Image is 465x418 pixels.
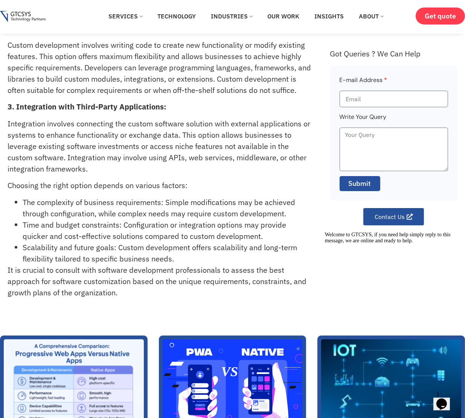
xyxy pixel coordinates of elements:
iframe: chat widget [433,388,457,410]
strong: 3. Integration with Third-Party Applications: [8,102,166,112]
a: Contact Us [363,208,424,225]
p: Integration involves connecting the custom software solution with external applications or system... [8,118,313,175]
li: Scalability and future goals: Custom development offers scalability and long-term flexibility tai... [23,242,313,264]
li: The complexity of business requirements: Simple modifications may be achieved through configurati... [23,197,313,219]
form: Faq Form [340,75,448,196]
p: Choosing the right option depends on various factors: [8,180,313,191]
label: Write Your Query [340,112,387,128]
p: It is crucial to consult with software development professionals to assess the best approach for ... [8,264,313,298]
span: Submit [349,179,371,188]
a: Insights [309,8,349,24]
label: E-mail Address [340,75,387,91]
div: Got Queries ? We Can Help [330,49,458,58]
button: Submit [340,176,380,191]
span: Get quote [425,12,456,20]
a: Services [103,8,148,24]
iframe: chat widget [322,229,457,384]
a: About [353,8,389,24]
a: Our Work [262,8,305,24]
div: Welcome to GTCSYS, if you need help simply reply to this message, we are online and ready to help. [3,3,139,15]
li: Time and budget constraints: Configuration or integration options may provide quicker and cost-ef... [23,219,313,242]
a: Industries [205,8,258,24]
span: Welcome to GTCSYS, if you need help simply reply to this message, we are online and ready to help. [3,3,129,15]
span: Contact Us [375,214,405,220]
input: Email [340,91,448,107]
a: Get quote [416,8,465,24]
p: Custom development involves writing code to create new functionality or modify existing features.... [8,40,313,96]
a: Technology [152,8,201,24]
